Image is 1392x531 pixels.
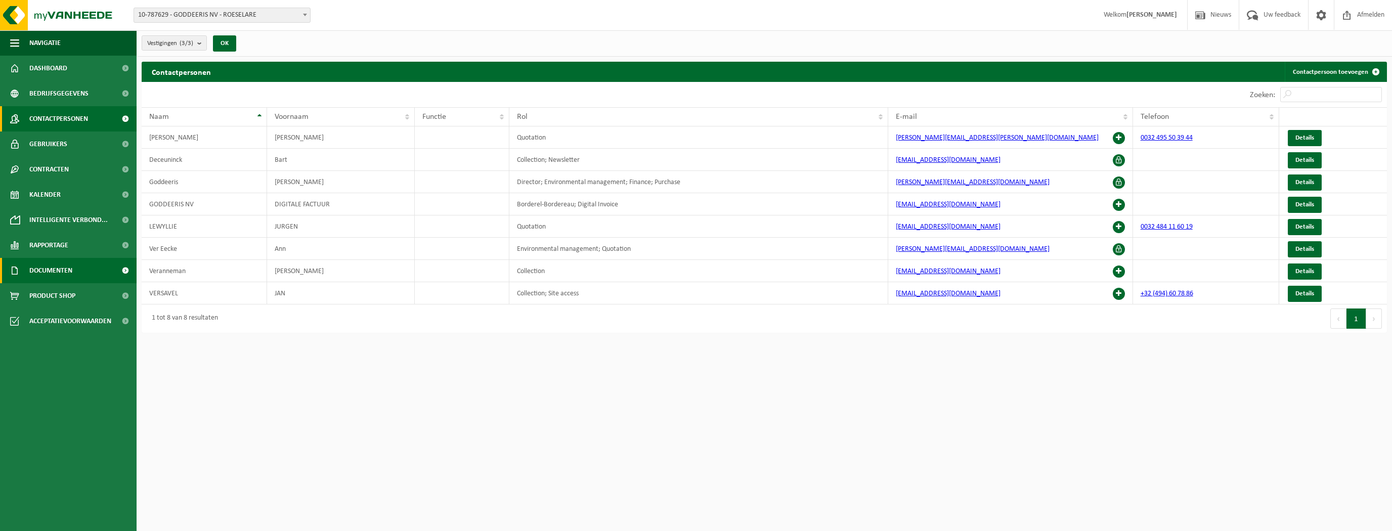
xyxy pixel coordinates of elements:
td: JAN [267,282,415,304]
span: 10-787629 - GODDEERIS NV - ROESELARE [134,8,311,23]
td: LEWYLLIE [142,215,267,238]
button: Vestigingen(3/3) [142,35,207,51]
td: Borderel-Bordereau; Digital Invoice [509,193,888,215]
a: [EMAIL_ADDRESS][DOMAIN_NAME] [896,156,1000,164]
a: Details [1288,174,1322,191]
a: Details [1288,219,1322,235]
span: Gebruikers [29,131,67,157]
span: Details [1295,268,1314,275]
a: Contactpersoon toevoegen [1285,62,1386,82]
a: [EMAIL_ADDRESS][DOMAIN_NAME] [896,290,1000,297]
span: Acceptatievoorwaarden [29,308,111,334]
a: Details [1288,241,1322,257]
button: Previous [1330,308,1346,329]
count: (3/3) [180,40,193,47]
td: Deceuninck [142,149,267,171]
a: 0032 495 50 39 44 [1141,134,1193,142]
td: Ann [267,238,415,260]
td: [PERSON_NAME] [267,126,415,149]
span: Details [1295,290,1314,297]
span: Details [1295,224,1314,230]
span: Contracten [29,157,69,182]
a: Details [1288,286,1322,302]
span: Details [1295,157,1314,163]
a: [EMAIL_ADDRESS][DOMAIN_NAME] [896,268,1000,275]
span: E-mail [896,113,917,121]
a: +32 (494) 60 78 86 [1141,290,1193,297]
span: Dashboard [29,56,67,81]
span: Naam [149,113,169,121]
span: Rapportage [29,233,68,258]
td: [PERSON_NAME] [267,260,415,282]
button: Next [1366,308,1382,329]
button: OK [213,35,236,52]
a: 0032 484 11 60 19 [1141,223,1193,231]
span: Functie [422,113,446,121]
td: Collection; Site access [509,282,888,304]
td: Environmental management; Quotation [509,238,888,260]
span: Navigatie [29,30,61,56]
a: [EMAIL_ADDRESS][DOMAIN_NAME] [896,201,1000,208]
td: Veranneman [142,260,267,282]
td: Collection [509,260,888,282]
span: Details [1295,201,1314,208]
td: Collection; Newsletter [509,149,888,171]
span: Documenten [29,258,72,283]
span: Details [1295,179,1314,186]
button: 1 [1346,308,1366,329]
td: Ver Eecke [142,238,267,260]
span: 10-787629 - GODDEERIS NV - ROESELARE [134,8,310,22]
span: Telefoon [1141,113,1169,121]
a: Details [1288,152,1322,168]
td: GODDEERIS NV [142,193,267,215]
h2: Contactpersonen [142,62,221,81]
div: 1 tot 8 van 8 resultaten [147,309,218,328]
a: [PERSON_NAME][EMAIL_ADDRESS][PERSON_NAME][DOMAIN_NAME] [896,134,1099,142]
span: Contactpersonen [29,106,88,131]
span: Bedrijfsgegevens [29,81,89,106]
td: JURGEN [267,215,415,238]
td: [PERSON_NAME] [267,171,415,193]
td: Quotation [509,126,888,149]
td: Director; Environmental management; Finance; Purchase [509,171,888,193]
span: Details [1295,246,1314,252]
a: Details [1288,263,1322,280]
td: Goddeeris [142,171,267,193]
td: DIGITALE FACTUUR [267,193,415,215]
strong: [PERSON_NAME] [1126,11,1177,19]
span: Rol [517,113,528,121]
span: Kalender [29,182,61,207]
td: Bart [267,149,415,171]
span: Vestigingen [147,36,193,51]
a: Details [1288,197,1322,213]
label: Zoeken: [1250,91,1275,99]
td: VERSAVEL [142,282,267,304]
td: [PERSON_NAME] [142,126,267,149]
span: Details [1295,135,1314,141]
span: Intelligente verbond... [29,207,108,233]
a: Details [1288,130,1322,146]
span: Product Shop [29,283,75,308]
a: [EMAIL_ADDRESS][DOMAIN_NAME] [896,223,1000,231]
td: Quotation [509,215,888,238]
span: Voornaam [275,113,309,121]
a: [PERSON_NAME][EMAIL_ADDRESS][DOMAIN_NAME] [896,245,1050,253]
a: [PERSON_NAME][EMAIL_ADDRESS][DOMAIN_NAME] [896,179,1050,186]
